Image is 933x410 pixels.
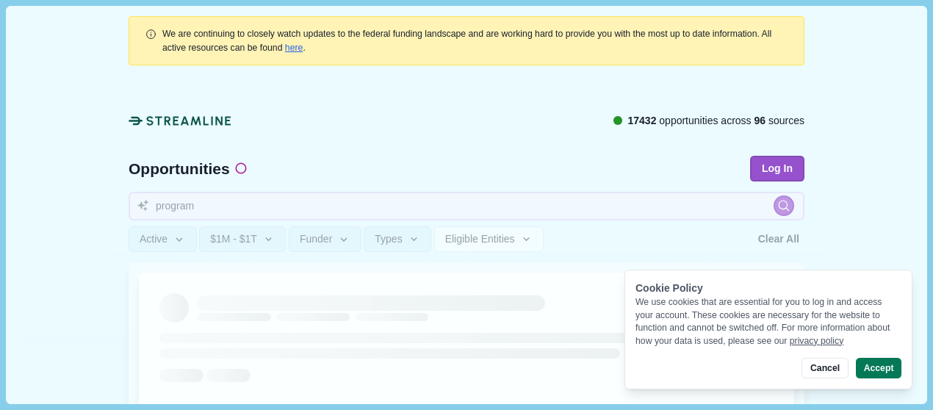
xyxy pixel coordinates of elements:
span: Active [140,233,167,245]
span: $1M - $1T [210,233,257,245]
a: here [285,43,303,53]
span: Types [375,233,402,245]
button: Active [129,226,197,252]
div: . [162,27,788,54]
button: Log In [750,156,804,181]
span: Cookie Policy [635,282,703,294]
span: Opportunities [129,161,230,176]
div: We use cookies that are essential for you to log in and access your account. These cookies are ne... [635,296,901,348]
span: Eligible Entities [445,233,515,245]
button: $1M - $1T [199,226,286,252]
button: Cancel [801,358,848,378]
button: Types [364,226,431,252]
button: Funder [289,226,361,252]
span: 17432 [627,115,656,126]
button: Accept [856,358,901,378]
span: opportunities across sources [627,113,804,129]
span: Funder [300,233,332,245]
span: We are continuing to closely watch updates to the federal funding landscape and are working hard ... [162,29,771,52]
button: Eligible Entities [434,226,544,252]
a: privacy policy [790,336,844,346]
span: 96 [754,115,766,126]
input: Search for funding [129,192,804,220]
button: Clear All [753,226,804,252]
